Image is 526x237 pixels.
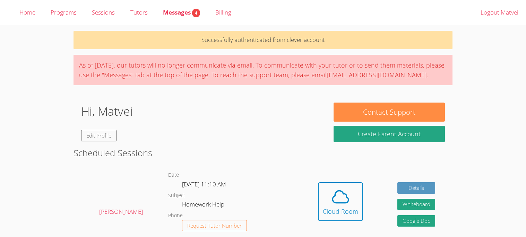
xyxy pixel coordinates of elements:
h2: Scheduled Sessions [74,146,452,159]
dt: Subject [168,191,185,200]
div: Cloud Room [323,207,358,216]
button: Contact Support [334,103,445,122]
span: 4 [192,9,200,17]
span: Request Tutor Number [187,223,242,228]
dt: Phone [168,211,183,220]
p: Successfully authenticated from clever account [74,31,452,49]
div: As of [DATE], our tutors will no longer communicate via email. To communicate with your tutor or ... [74,55,452,85]
a: [PERSON_NAME] [99,197,143,217]
button: Cloud Room [318,182,363,221]
dt: Date [168,171,179,179]
h1: Hi, Matvei [81,103,133,120]
span: [DATE] 11:10 AM [182,180,226,188]
button: Whiteboard [397,199,436,210]
a: Edit Profile [81,130,117,141]
a: Google Doc [397,215,436,227]
dd: Homework Help [182,200,226,211]
span: Messages [163,8,200,16]
button: Create Parent Account [334,126,445,142]
button: Request Tutor Number [182,220,247,231]
a: Details [397,182,436,194]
